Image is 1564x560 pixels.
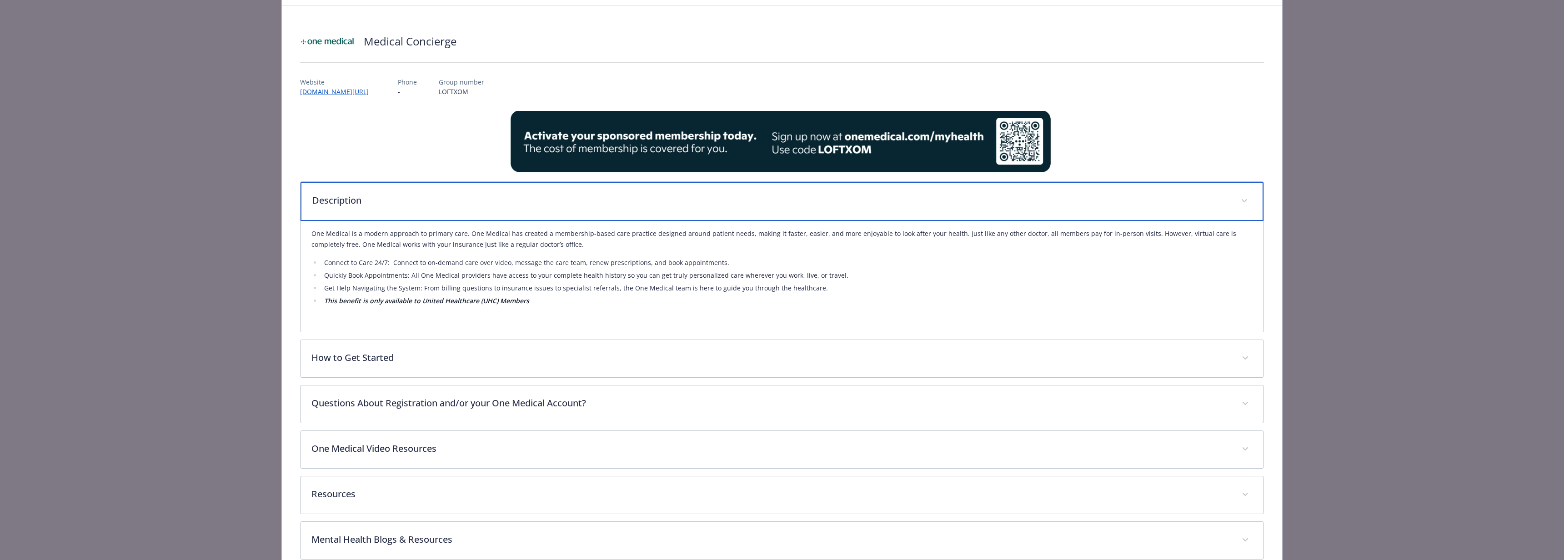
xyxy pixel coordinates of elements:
[301,522,1263,559] div: Mental Health Blogs & Resources
[301,476,1263,514] div: Resources
[301,182,1263,221] div: Description
[301,385,1263,423] div: Questions About Registration and/or your One Medical Account?
[321,283,1253,294] li: Get Help Navigating the System: From billing questions to insurance issues to specialist referral...
[300,28,355,55] img: One Medical
[439,77,484,87] p: Group number
[364,34,456,49] h2: Medical Concierge
[324,296,529,305] strong: This benefit is only available to United Healthcare (UHC) Members
[311,487,1231,501] p: Resources
[301,340,1263,377] div: How to Get Started
[312,194,1230,207] p: Description
[311,228,1253,250] p: One Medical is a modern approach to primary care. One Medical has created a membership-based care...
[301,221,1263,332] div: Description
[311,533,1231,546] p: Mental Health Blogs & Resources
[300,87,376,96] a: [DOMAIN_NAME][URL]
[510,111,1054,174] img: banner
[439,87,484,96] p: LOFTXOM
[311,351,1231,365] p: How to Get Started
[311,442,1231,455] p: One Medical Video Resources
[311,396,1231,410] p: Questions About Registration and/or your One Medical Account?
[321,270,1253,281] li: Quickly Book Appointments: All One Medical providers have access to your complete health history ...
[301,431,1263,468] div: One Medical Video Resources
[398,77,417,87] p: Phone
[398,87,417,96] p: -
[300,77,376,87] p: Website
[321,257,1253,268] li: Connect to Care 24/7: Connect to on-demand care over video, message the care team, renew prescrip...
